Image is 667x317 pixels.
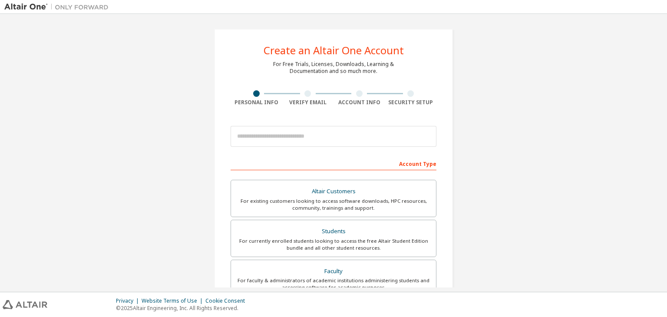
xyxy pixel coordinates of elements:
[236,185,431,198] div: Altair Customers
[231,156,436,170] div: Account Type
[273,61,394,75] div: For Free Trials, Licenses, Downloads, Learning & Documentation and so much more.
[116,304,250,312] p: © 2025 Altair Engineering, Inc. All Rights Reserved.
[236,238,431,251] div: For currently enrolled students looking to access the free Altair Student Edition bundle and all ...
[282,99,334,106] div: Verify Email
[236,225,431,238] div: Students
[4,3,113,11] img: Altair One
[333,99,385,106] div: Account Info
[3,300,47,309] img: altair_logo.svg
[236,198,431,211] div: For existing customers looking to access software downloads, HPC resources, community, trainings ...
[236,265,431,277] div: Faculty
[264,45,404,56] div: Create an Altair One Account
[116,297,142,304] div: Privacy
[385,99,437,106] div: Security Setup
[205,297,250,304] div: Cookie Consent
[142,297,205,304] div: Website Terms of Use
[231,99,282,106] div: Personal Info
[236,277,431,291] div: For faculty & administrators of academic institutions administering students and accessing softwa...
